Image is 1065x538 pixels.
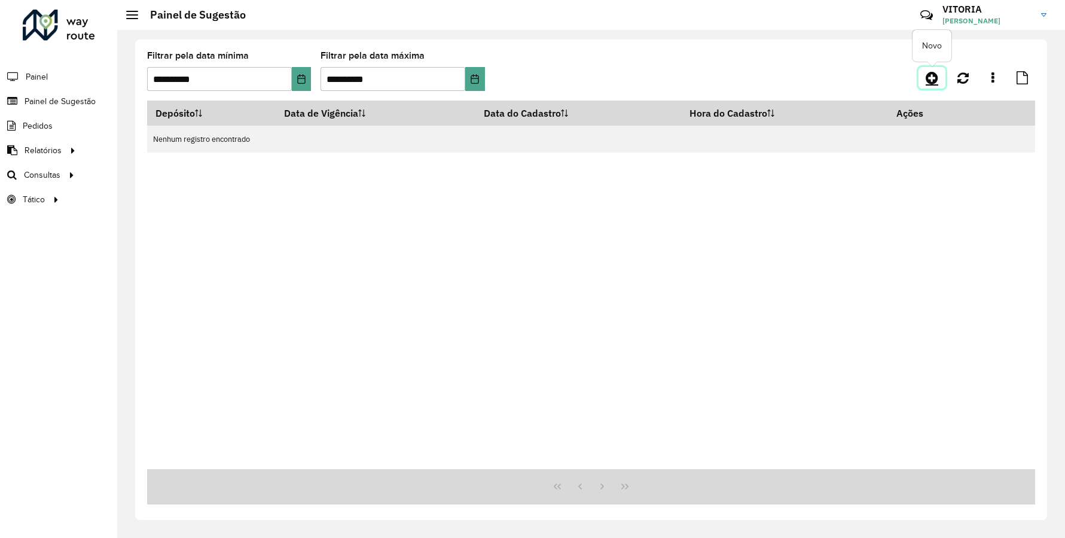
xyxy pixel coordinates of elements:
[888,101,960,126] th: Ações
[25,144,62,157] span: Relatórios
[138,8,246,22] h2: Painel de Sugestão
[276,101,475,126] th: Data de Vigência
[942,16,1032,26] span: [PERSON_NAME]
[147,101,276,126] th: Depósito
[475,101,681,126] th: Data do Cadastro
[292,67,312,91] button: Choose Date
[23,193,45,206] span: Tático
[321,48,425,63] label: Filtrar pela data máxima
[681,101,888,126] th: Hora do Cadastro
[913,30,951,62] div: Novo
[26,71,48,83] span: Painel
[914,2,939,28] a: Contato Rápido
[147,126,1035,153] td: Nenhum registro encontrado
[23,120,53,132] span: Pedidos
[465,67,485,91] button: Choose Date
[942,4,1032,15] h3: VITORIA
[25,95,96,108] span: Painel de Sugestão
[24,169,60,181] span: Consultas
[147,48,249,63] label: Filtrar pela data mínima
